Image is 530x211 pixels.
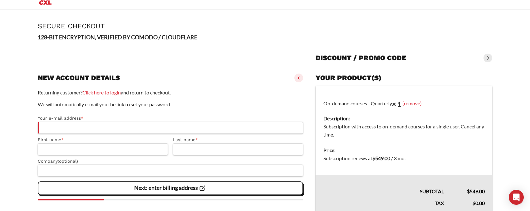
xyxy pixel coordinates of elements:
[316,175,451,195] th: Subtotal
[473,200,485,206] bdi: 0.00
[38,22,492,30] h1: Secure Checkout
[316,54,406,62] h3: Discount / promo code
[38,181,303,195] vaadin-button: Next: enter billing address
[372,155,390,161] bdi: 549.00
[323,122,485,139] dd: Subscription with access to on-demand courses for a single user. Cancel any time.
[38,115,303,122] label: Your e-mail address
[38,34,197,41] strong: 128-BIT ENCRYPTION, VERIFIED BY COMODO / CLOUDFLARE
[391,155,405,161] span: / 3 mo
[467,188,485,194] bdi: 549.00
[323,146,485,154] dt: Price:
[38,100,303,108] p: We will automatically e-mail you the link to set your password.
[392,100,401,108] strong: × 1
[323,155,405,161] span: Subscription renews at .
[82,89,121,95] a: Click here to login
[467,188,470,194] span: $
[509,190,524,205] div: Open Intercom Messenger
[58,159,78,164] span: (optional)
[372,155,375,161] span: $
[38,74,120,82] h3: New account details
[323,114,485,122] dt: Description:
[38,158,303,165] label: Company
[473,200,475,206] span: $
[316,195,451,207] th: Tax
[402,100,422,106] a: (remove)
[38,89,303,97] p: Returning customer? and return to checkout.
[173,136,303,143] label: Last name
[316,86,492,143] td: On-demand courses - Quarterly
[38,136,168,143] label: First name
